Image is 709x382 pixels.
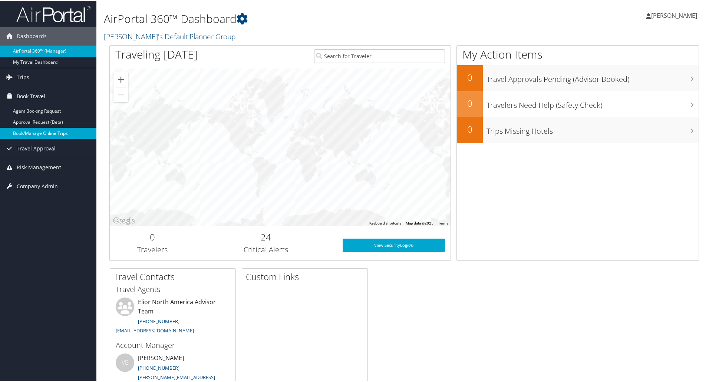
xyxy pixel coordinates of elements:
span: Book Travel [17,86,45,105]
img: Google [112,216,136,225]
a: [EMAIL_ADDRESS][DOMAIN_NAME] [116,326,194,333]
h2: 0 [457,96,483,109]
h1: My Action Items [457,46,699,62]
span: Risk Management [17,157,61,176]
a: Open this area in Google Maps (opens a new window) [112,216,136,225]
a: Terms (opens in new tab) [438,220,448,225]
h3: Travel Agents [116,283,230,294]
button: Zoom out [113,87,128,102]
a: [PHONE_NUMBER] [138,364,179,371]
h2: 0 [457,70,483,83]
h2: 24 [201,230,332,243]
input: Search for Traveler [314,49,445,62]
a: [PHONE_NUMBER] [138,317,179,324]
h2: 0 [115,230,189,243]
h3: Trips Missing Hotels [487,122,699,136]
button: Zoom in [113,72,128,86]
h3: Account Manager [116,339,230,350]
img: airportal-logo.png [16,5,90,22]
h2: 0 [457,122,483,135]
h2: Custom Links [246,270,367,282]
h2: Travel Contacts [114,270,235,282]
h3: Travelers [115,244,189,254]
h3: Travelers Need Help (Safety Check) [487,96,699,110]
span: [PERSON_NAME] [651,11,697,19]
span: Dashboards [17,26,47,45]
span: Company Admin [17,176,58,195]
h1: Traveling [DATE] [115,46,198,62]
button: Keyboard shortcuts [369,220,401,225]
h3: Travel Approvals Pending (Advisor Booked) [487,70,699,84]
span: Map data ©2025 [406,220,433,225]
div: VB [116,353,134,371]
li: Elior North America Advisor Team [112,297,234,336]
a: View SecurityLogic® [343,238,445,251]
a: [PERSON_NAME] [646,4,705,26]
a: 0Trips Missing Hotels [457,116,699,142]
span: Trips [17,67,29,86]
a: [PERSON_NAME]'s Default Planner Group [104,31,237,41]
h1: AirPortal 360™ Dashboard [104,10,504,26]
span: Travel Approval [17,139,56,157]
a: 0Travel Approvals Pending (Advisor Booked) [457,64,699,90]
h3: Critical Alerts [201,244,332,254]
a: 0Travelers Need Help (Safety Check) [457,90,699,116]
